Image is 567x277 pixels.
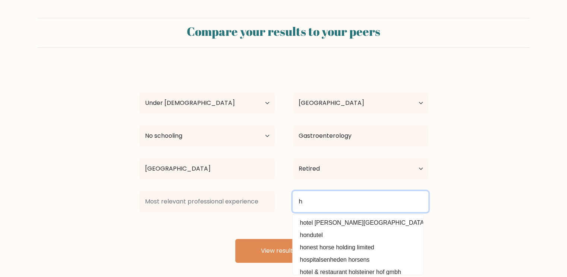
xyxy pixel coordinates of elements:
[294,254,421,266] option: hospitalsenheden horsens
[294,229,421,241] option: hondutel
[139,191,275,212] input: Most relevant professional experience
[139,158,275,179] input: Most relevant educational institution
[293,191,428,212] input: Last employer
[293,125,428,146] input: What did you study?
[294,217,421,229] option: hotel [PERSON_NAME][GEOGRAPHIC_DATA]
[42,24,525,38] h2: Compare your results to your peers
[294,242,421,253] option: honest horse holding limited
[235,239,332,263] button: View results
